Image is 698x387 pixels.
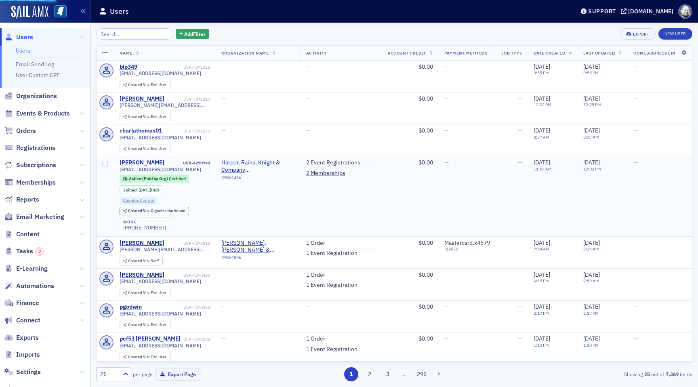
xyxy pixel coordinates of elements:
[633,50,682,56] span: Home Address Line 1
[120,175,189,183] div: Active (Paid by Org): Active (Paid by Org): Certified
[120,207,189,215] div: Created Via: Organization Admin
[583,310,599,316] time: 2:17 PM
[128,290,151,295] span: Created Via :
[4,161,56,170] a: Subscriptions
[306,127,311,134] span: —
[534,278,549,284] time: 6:45 PM
[139,65,210,70] div: USR-4271322
[418,63,433,70] span: $0.00
[534,342,549,348] time: 1:10 PM
[123,187,139,193] span: Joined :
[120,95,164,103] a: [PERSON_NAME]
[583,278,599,284] time: 7:59 AM
[128,355,166,360] div: End User
[120,185,163,194] div: Joined: 2025-09-25 00:00:00
[11,6,48,19] a: SailAMX
[128,354,151,360] span: Created Via :
[110,6,129,16] h1: Users
[128,322,151,327] span: Created Via :
[221,175,295,183] div: ORG-1466
[306,250,357,257] a: 1 Event Registration
[123,198,140,203] span: Chapter :
[306,63,311,70] span: —
[221,240,295,254] a: [PERSON_NAME], [PERSON_NAME] & [PERSON_NAME] PA ([GEOGRAPHIC_DATA], [GEOGRAPHIC_DATA])
[16,264,48,273] span: E-Learning
[16,282,54,290] span: Automations
[583,127,600,134] span: [DATE]
[169,176,186,181] span: Certified
[139,187,159,193] div: (4d)
[16,212,64,221] span: Email Marketing
[128,209,185,213] div: Organization Admin
[128,83,166,87] div: End User
[16,178,56,187] span: Memberships
[166,97,210,102] div: USR-4271310
[221,303,226,310] span: —
[418,127,433,134] span: $0.00
[4,247,44,256] a: Tasks3
[583,271,600,278] span: [DATE]
[583,239,600,246] span: [DATE]
[120,113,170,121] div: Created Via: End User
[415,367,429,381] button: 295
[444,95,449,102] span: —
[628,8,673,15] div: [DOMAIN_NAME]
[54,5,67,18] img: SailAMX
[306,240,325,247] a: 1 Order
[583,342,599,348] time: 1:10 PM
[48,5,67,19] a: View Homepage
[534,70,549,76] time: 9:55 PM
[534,95,550,102] span: [DATE]
[4,92,57,101] a: Organizations
[633,271,638,278] span: —
[534,50,565,56] span: Date Created
[120,50,132,56] span: Name
[139,187,151,193] span: [DATE]
[120,197,158,205] div: Chapter:
[643,370,651,378] strong: 25
[633,335,638,342] span: —
[678,4,692,19] span: Profile
[128,115,166,119] div: End User
[123,225,166,231] div: [PHONE_NUMBER]
[120,246,210,252] span: [PERSON_NAME][EMAIL_ADDRESS][PERSON_NAME][DOMAIN_NAME]
[387,50,426,56] span: Account Credit
[120,63,137,71] div: blp349
[306,170,345,177] a: 2 Memberships
[163,128,210,134] div: USR-4271040
[444,50,488,56] span: Payment Methods
[4,316,40,325] a: Connect
[583,134,599,140] time: 8:37 AM
[633,303,638,310] span: —
[120,145,170,153] div: Created Via: End User
[16,230,40,239] span: Content
[16,333,39,342] span: Exports
[534,63,550,70] span: [DATE]
[123,198,154,203] a: Chapter:Central
[534,134,549,140] time: 8:37 AM
[4,195,39,204] a: Reports
[444,246,490,252] span: 9 / 2030
[534,127,550,134] span: [DATE]
[128,147,166,151] div: End User
[444,271,449,278] span: —
[306,346,357,353] a: 1 Event Registration
[518,63,522,70] span: —
[658,28,692,40] a: New User
[583,63,600,70] span: [DATE]
[418,95,433,102] span: $0.00
[588,8,616,15] div: Support
[120,303,142,311] a: pgodwin
[306,159,360,166] a: 2 Event Registrations
[128,146,151,151] span: Created Via :
[621,8,676,14] button: [DOMAIN_NAME]
[120,335,181,343] a: pef53 [PERSON_NAME]
[120,240,164,247] a: [PERSON_NAME]
[306,303,311,310] span: —
[221,335,226,342] span: —
[16,316,40,325] span: Connect
[4,230,40,239] a: Content
[4,126,36,135] a: Orders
